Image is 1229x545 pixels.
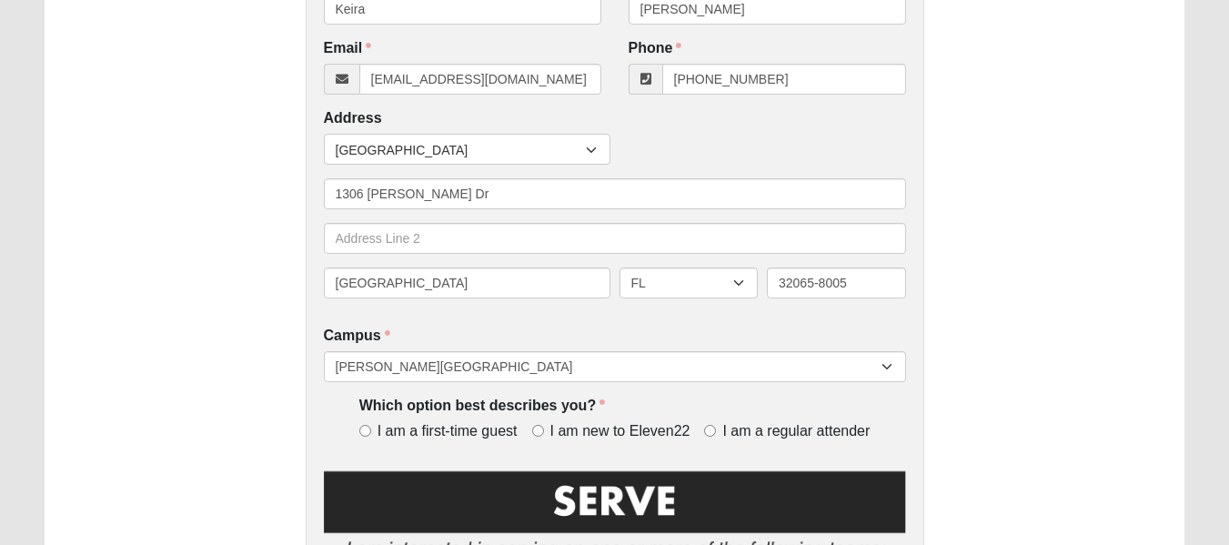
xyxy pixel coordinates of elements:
[532,425,544,437] input: I am new to Eleven22
[324,178,906,209] input: Address Line 1
[336,135,586,166] span: [GEOGRAPHIC_DATA]
[324,223,906,254] input: Address Line 2
[767,267,906,298] input: Zip
[324,326,390,347] label: Campus
[324,108,382,129] label: Address
[359,425,371,437] input: I am a first-time guest
[359,396,605,417] label: Which option best describes you?
[629,38,682,59] label: Phone
[378,421,518,442] span: I am a first-time guest
[324,267,610,298] input: City
[722,421,870,442] span: I am a regular attender
[550,421,690,442] span: I am new to Eleven22
[324,38,372,59] label: Email
[704,425,716,437] input: I am a regular attender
